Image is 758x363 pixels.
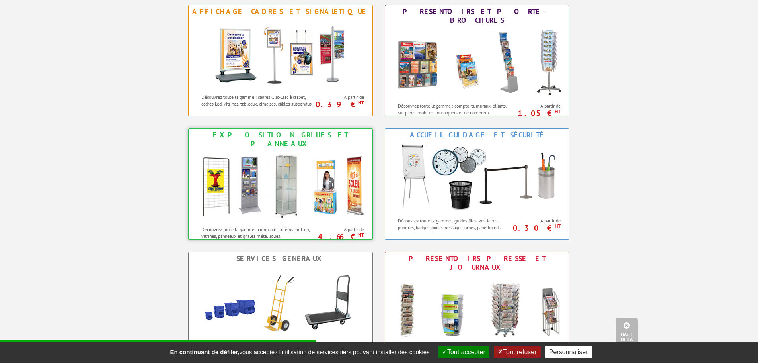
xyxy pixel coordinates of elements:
sup: HT [555,223,561,230]
button: Tout refuser [494,346,540,358]
p: 0.39 € [313,102,364,107]
a: Haut de la page [616,318,638,351]
p: Découvrez toute la gamme : comptoirs, totems, roll-up, vitrines, panneaux et grilles métalliques. [201,226,315,239]
sup: HT [358,99,364,106]
div: Accueil Guidage et Sécurité [387,131,567,139]
a: Accueil Guidage et Sécurité Accueil Guidage et Sécurité Découvrez toute la gamme : guides files, ... [385,128,569,240]
a: Exposition Grilles et Panneaux Exposition Grilles et Panneaux Découvrez toute la gamme : comptoir... [188,128,373,240]
a: Présentoirs et Porte-brochures Présentoirs et Porte-brochures Découvrez toute la gamme : comptoir... [385,5,569,116]
span: A partir de [317,94,364,100]
span: A partir de [317,226,364,233]
p: 0.30 € [510,226,561,230]
sup: HT [555,108,561,115]
strong: En continuant de défiler, [170,349,239,355]
p: Découvrez toute la gamme : comptoirs, muraux, pliants, sur pieds, mobiles, tourniquets et de nomb... [398,102,511,123]
div: Présentoirs Presse et Journaux [387,254,567,272]
div: Exposition Grilles et Panneaux [191,131,370,148]
sup: HT [358,232,364,238]
span: vous acceptez l'utilisation de services tiers pouvant installer des cookies [166,349,433,355]
span: A partir de [514,218,561,224]
img: Présentoirs Presse et Journaux [390,274,565,345]
img: Présentoirs et Porte-brochures [390,27,565,98]
div: Affichage Cadres et Signalétique [191,7,370,16]
img: Affichage Cadres et Signalétique [207,18,354,90]
div: Services Généraux [191,254,370,263]
a: Affichage Cadres et Signalétique Affichage Cadres et Signalétique Découvrez toute la gamme : cadr... [188,5,373,116]
p: Découvrez toute la gamme : cadres Clic-Clac à clapet, cadres Led, vitrines, tableaux, cimaises, c... [201,94,315,107]
span: A partir de [514,103,561,109]
p: Découvrez toute la gamme : guides files, vestiaires, pupitres, badges, porte-messages, urnes, pap... [398,217,511,231]
p: 1.05 € [510,111,561,116]
img: Exposition Grilles et Panneaux [193,150,368,222]
button: Tout accepter [438,346,489,358]
div: Présentoirs et Porte-brochures [387,7,567,25]
p: 4.66 € [313,234,364,239]
img: Services Généraux [193,265,368,337]
img: Accueil Guidage et Sécurité [390,141,565,213]
button: Personnaliser (fenêtre modale) [545,346,592,358]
